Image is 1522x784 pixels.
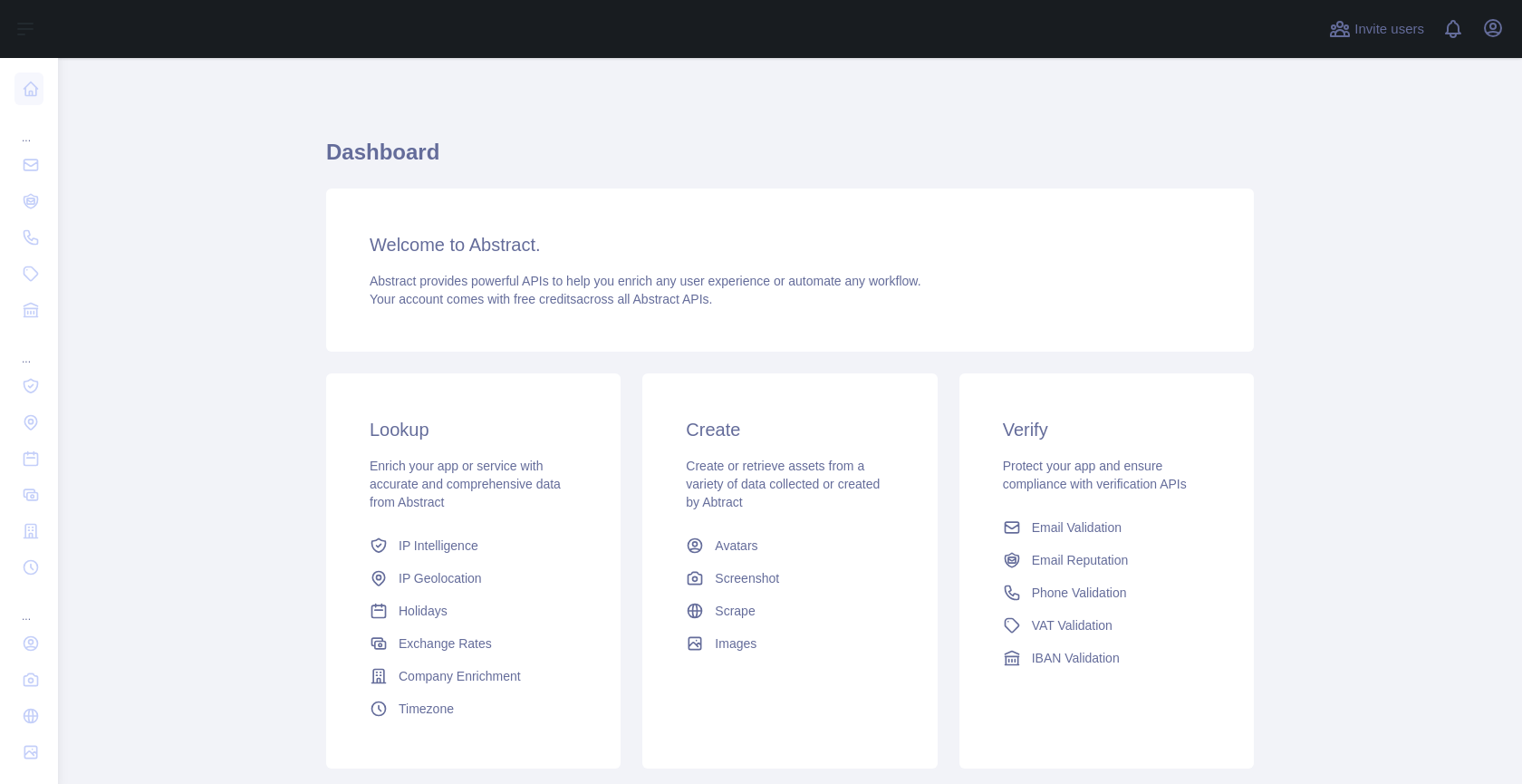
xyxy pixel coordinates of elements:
span: Avatars [715,537,757,555]
div: ... [14,109,43,145]
span: Create or retrieve assets from a variety of data collected or created by Abtract [686,459,880,509]
h3: Verify [1003,417,1210,442]
span: free credits [514,292,576,306]
span: Email Validation [1032,518,1122,537]
span: Timezone [399,700,454,718]
h3: Welcome to Abstract. [370,232,1210,257]
h3: Lookup [370,417,577,442]
span: Enrich your app or service with accurate and comprehensive data from Abstract [370,459,561,509]
span: Your account comes with across all Abstract APIs. [370,292,712,306]
a: Email Validation [996,511,1218,544]
a: IP Geolocation [362,562,584,595]
span: Scrape [715,602,755,620]
a: Company Enrichment [362,660,584,692]
span: IP Geolocation [399,569,482,587]
a: IBAN Validation [996,642,1218,674]
span: Screenshot [715,569,779,587]
h1: Dashboard [326,138,1254,181]
span: Abstract provides powerful APIs to help you enrich any user experience or automate any workflow. [370,274,921,288]
div: ... [14,330,43,366]
span: Holidays [399,602,448,620]
span: VAT Validation [1032,616,1113,634]
span: Exchange Rates [399,634,492,653]
span: Company Enrichment [399,667,521,685]
a: Screenshot [679,562,901,595]
span: Protect your app and ensure compliance with verification APIs [1003,459,1187,491]
a: Phone Validation [996,576,1218,609]
span: Phone Validation [1032,584,1127,602]
div: ... [14,587,43,624]
span: IP Intelligence [399,537,478,555]
a: Timezone [362,692,584,725]
span: Email Reputation [1032,551,1129,569]
h3: Create [686,417,893,442]
a: Images [679,627,901,660]
a: Holidays [362,595,584,627]
a: Scrape [679,595,901,627]
a: Avatars [679,529,901,562]
a: IP Intelligence [362,529,584,562]
a: Email Reputation [996,544,1218,576]
span: Images [715,634,756,653]
span: Invite users [1354,19,1424,40]
span: IBAN Validation [1032,649,1120,667]
button: Invite users [1325,15,1428,44]
a: Exchange Rates [362,627,584,660]
a: VAT Validation [996,609,1218,642]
